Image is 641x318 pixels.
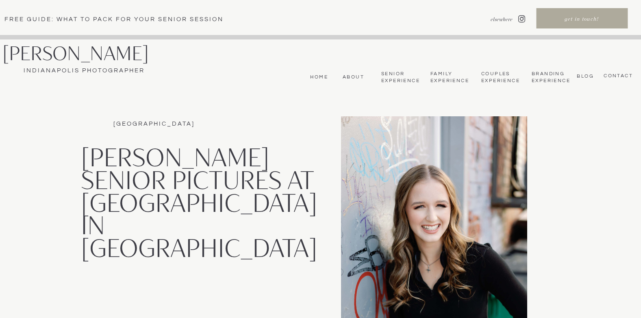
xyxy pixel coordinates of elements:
[537,15,626,24] a: get in touch!
[2,66,165,75] a: Indianapolis Photographer
[308,74,328,81] a: Home
[481,71,519,84] a: Couples Experience
[4,15,237,23] a: Free Guide: What To pack for your senior session
[532,71,569,84] a: BrandingExperience
[381,71,419,84] a: Senior Experience
[470,16,513,23] nav: elsewhere
[2,43,173,64] a: [PERSON_NAME]
[340,74,364,81] a: About
[430,71,468,84] a: Family Experience
[113,121,195,127] a: [GEOGRAPHIC_DATA]
[532,71,569,84] nav: Branding Experience
[601,73,633,79] a: CONTACT
[81,146,333,313] h1: [PERSON_NAME] Senior Pictures at [GEOGRAPHIC_DATA] in [GEOGRAPHIC_DATA]
[575,73,594,79] a: bLog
